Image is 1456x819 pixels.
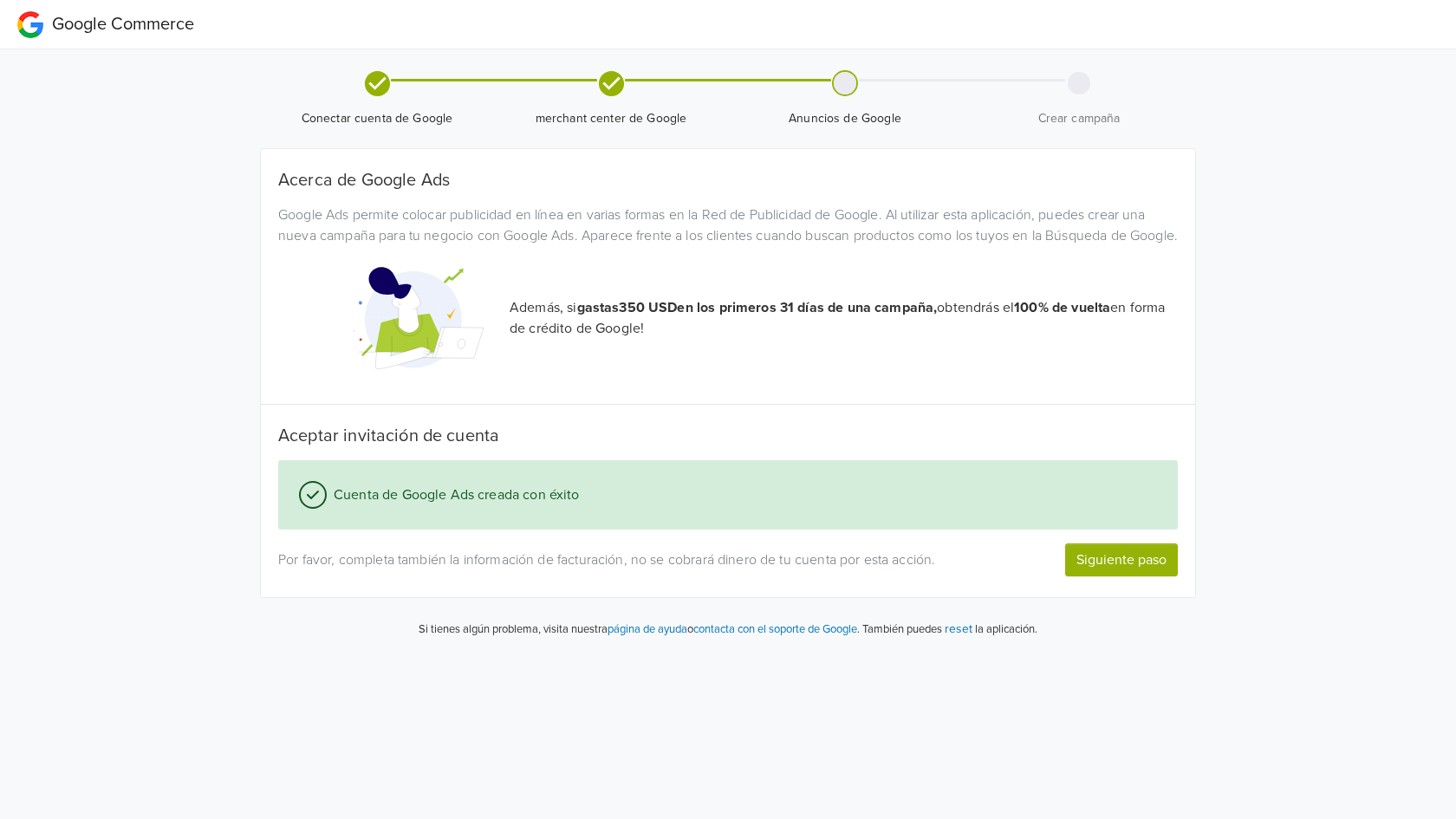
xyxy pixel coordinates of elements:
a: contacta con el soporte de Google [693,622,857,636]
span: merchant center de Google [501,110,721,127]
p: También puedes la aplicación. [860,619,1037,639]
p: Por favor, completa también la información de facturación, no se cobrará dinero de tu cuenta por ... [278,549,946,570]
span: Conectar cuenta de Google [267,110,487,127]
h5: Acerca de Google Ads [278,170,1178,191]
button: reset [945,619,972,639]
p: Si tienes algún problema, visita nuestra o . [419,621,860,639]
p: Además, si obtendrás el en forma de crédito de Google! [510,297,1178,339]
a: página de ayuda [608,622,687,636]
button: Siguiente paso [1065,543,1178,576]
span: Google Commerce [52,14,194,35]
div: Google Ads permite colocar publicidad en línea en varias formas en la Red de Publicidad de Google... [265,205,1191,246]
strong: 100% de vuelta [1014,299,1110,316]
h5: Aceptar invitación de cuenta [278,426,1178,446]
strong: gastas 350 USD en los primeros 31 días de una campaña, [577,299,938,316]
span: Anuncios de Google [735,110,955,127]
img: Google Promotional Codes [354,253,484,383]
span: Cuenta de Google Ads creada con éxito [327,484,580,505]
span: Crear campaña [969,110,1189,127]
